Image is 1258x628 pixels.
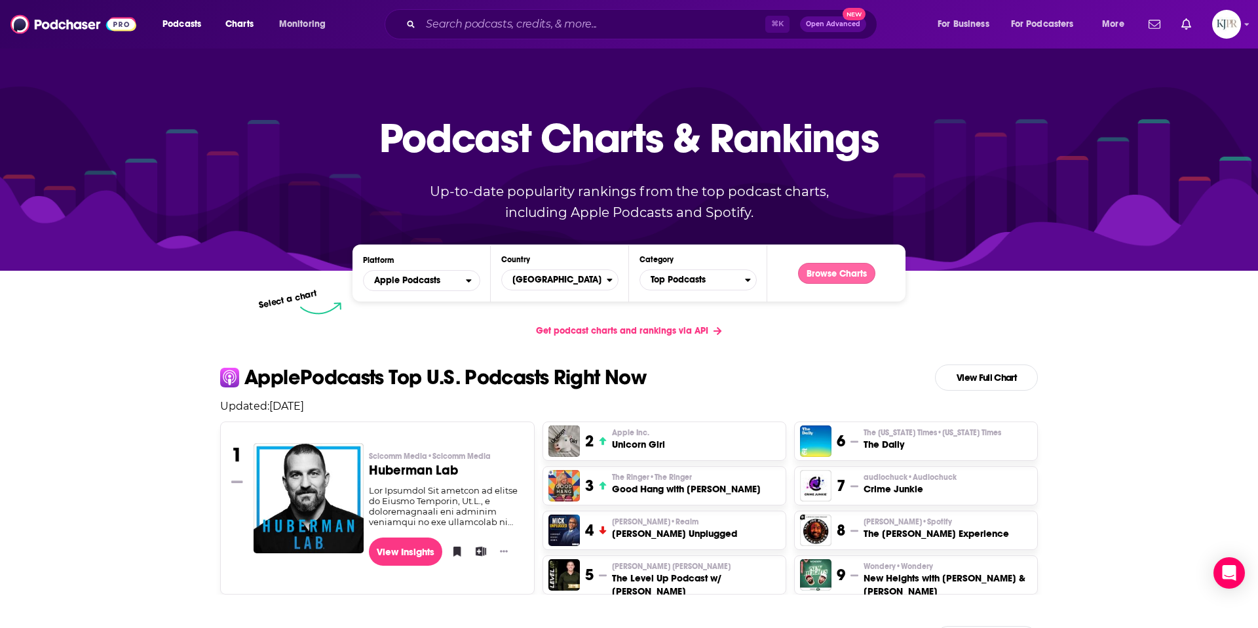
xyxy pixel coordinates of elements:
a: Show notifications dropdown [1176,13,1196,35]
span: Charts [225,15,254,33]
a: [PERSON_NAME]•Realm[PERSON_NAME] Unplugged [612,517,737,540]
h3: 2 [585,431,594,451]
p: Updated: [DATE] [210,400,1048,412]
a: View Insights [369,538,443,566]
span: • Realm [670,517,698,526]
button: Show profile menu [1212,10,1241,39]
p: Paul Alex Espinoza [612,561,780,572]
span: For Podcasters [1011,15,1074,33]
span: Podcasts [162,15,201,33]
span: Monitoring [279,15,326,33]
img: Mick Unplugged [548,515,580,546]
a: Scicomm Media•Scicomm MediaHuberman Lab [369,451,524,485]
img: select arrow [300,302,341,315]
h3: Good Hang with [PERSON_NAME] [612,482,761,496]
span: [PERSON_NAME] [612,517,698,527]
a: The Ringer•The RingerGood Hang with [PERSON_NAME] [612,472,761,496]
img: The Level Up Podcast w/ Paul Alex [548,559,580,591]
span: • Scicomm Media [427,452,491,461]
img: User Profile [1212,10,1241,39]
p: Apple Inc. [612,427,665,438]
img: Podchaser - Follow, Share and Rate Podcasts [10,12,136,37]
p: Wondery • Wondery [864,561,1032,572]
span: • [US_STATE] Times [937,428,1001,437]
span: Wondery [864,561,933,572]
h3: 6 [837,431,845,451]
button: Countries [501,269,619,290]
h3: The [PERSON_NAME] Experience [864,527,1009,540]
button: open menu [1002,14,1093,35]
span: audiochuck [864,472,957,482]
span: Get podcast charts and rankings via API [536,325,708,336]
div: Lor Ipsumdol Sit ametcon ad elitse do Eiusmo Temporin, Ut.L., e doloremagnaali eni adminim veniam... [369,485,524,527]
div: Open Intercom Messenger [1213,557,1245,589]
button: Browse Charts [798,263,875,284]
a: Huberman Lab [254,443,364,553]
p: audiochuck • Audiochuck [864,472,957,482]
p: Select a chart [257,288,318,311]
span: Open Advanced [806,21,860,28]
button: open menu [1093,14,1141,35]
img: The Joe Rogan Experience [800,515,831,546]
h3: 7 [837,476,845,496]
span: For Business [938,15,989,33]
h3: 8 [837,520,845,540]
span: More [1102,15,1124,33]
span: • Audiochuck [907,473,957,482]
p: Joe Rogan • Spotify [864,517,1009,527]
span: • The Ringer [649,473,692,482]
p: Apple Podcasts Top U.S. Podcasts Right Now [244,367,646,388]
p: The New York Times • New York Times [864,427,1001,438]
a: [PERSON_NAME] [PERSON_NAME]The Level Up Podcast w/ [PERSON_NAME] [612,561,780,598]
a: [PERSON_NAME]•SpotifyThe [PERSON_NAME] Experience [864,517,1009,540]
span: [PERSON_NAME] [864,517,952,527]
span: New [843,8,866,20]
h3: 4 [585,520,594,540]
h3: 3 [585,476,594,496]
h3: New Heights with [PERSON_NAME] & [PERSON_NAME] [864,572,1032,598]
span: Scicomm Media [369,451,491,461]
p: Podcast Charts & Rankings [379,95,879,180]
button: Bookmark Podcast [448,541,461,561]
span: • Wondery [896,562,933,571]
h3: Unicorn Girl [612,438,665,451]
a: Huberman Lab [254,443,364,553]
span: Logged in as KJPRpodcast [1212,10,1241,39]
button: Add to List [471,541,484,561]
h3: [PERSON_NAME] Unplugged [612,527,737,540]
button: Open AdvancedNew [800,16,866,32]
button: open menu [363,270,480,291]
span: Apple Inc. [612,427,649,438]
img: Crime Junkie [800,470,831,501]
span: Apple Podcasts [374,276,440,285]
a: The [US_STATE] Times•[US_STATE] TimesThe Daily [864,427,1001,451]
span: Top Podcasts [640,269,745,291]
div: Search podcasts, credits, & more... [397,9,890,39]
button: open menu [270,14,343,35]
button: Show More Button [495,545,513,558]
span: [GEOGRAPHIC_DATA] [502,269,607,291]
a: audiochuck•AudiochuckCrime Junkie [864,472,957,496]
button: open menu [928,14,1006,35]
p: Up-to-date popularity rankings from the top podcast charts, including Apple Podcasts and Spotify. [404,181,854,223]
img: Good Hang with Amy Poehler [548,470,580,501]
img: New Heights with Jason & Travis Kelce [800,559,831,591]
img: The Daily [800,425,831,457]
button: Categories [639,269,757,290]
span: • Spotify [922,517,952,526]
a: Unicorn Girl [548,425,580,457]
